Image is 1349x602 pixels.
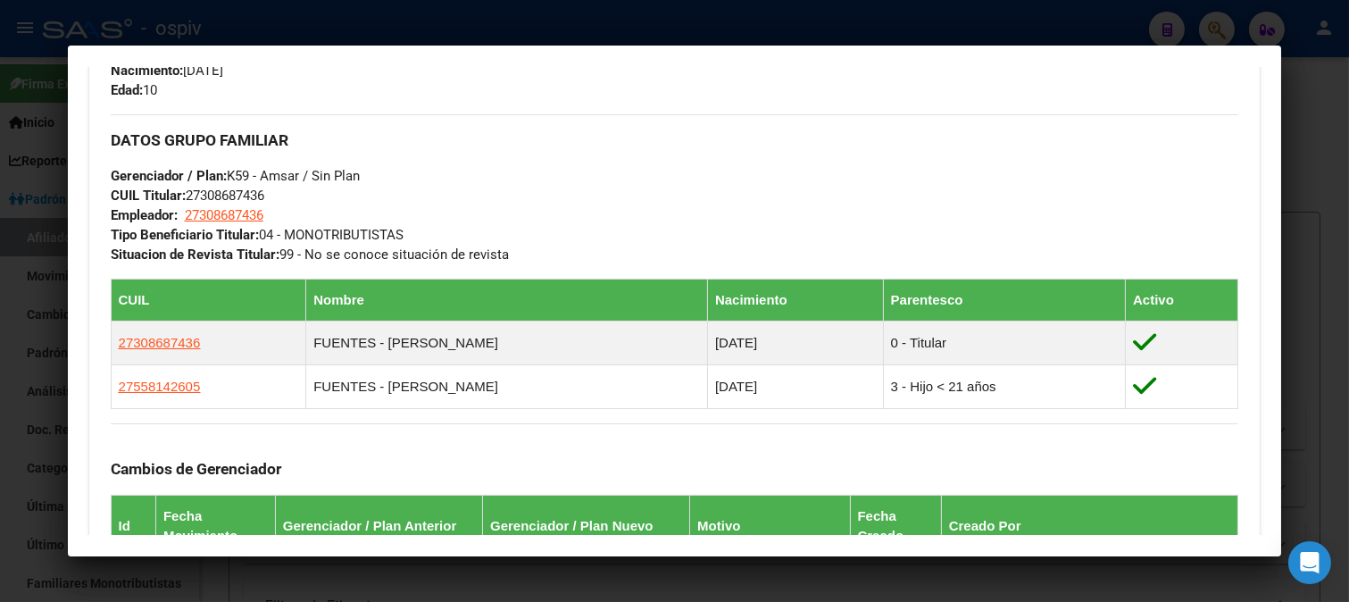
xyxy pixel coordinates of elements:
span: 27558142605 [119,379,201,394]
td: [DATE] [707,364,883,408]
span: K59 - Amsar / Sin Plan [111,168,360,184]
th: CUIL [111,279,306,321]
th: Gerenciador / Plan Nuevo [483,495,690,556]
td: [DATE] [707,321,883,364]
td: 0 - Titular [883,321,1125,364]
strong: Empleador: [111,207,178,223]
span: 10 [111,82,157,98]
strong: Edad: [111,82,143,98]
h3: Cambios de Gerenciador [111,459,1239,479]
div: Open Intercom Messenger [1288,541,1331,584]
td: FUENTES - [PERSON_NAME] [306,364,708,408]
strong: Situacion de Revista Titular: [111,247,279,263]
span: 27308687436 [119,335,201,350]
th: Creado Por [941,495,1238,556]
td: 3 - Hijo < 21 años [883,364,1125,408]
strong: Nacimiento: [111,63,183,79]
th: Fecha Creado [850,495,941,556]
h3: DATOS GRUPO FAMILIAR [111,130,1239,150]
td: FUENTES - [PERSON_NAME] [306,321,708,364]
th: Motivo [690,495,850,556]
th: Id [111,495,155,556]
span: [DATE] [111,63,223,79]
span: 27308687436 [185,207,263,223]
th: Parentesco [883,279,1125,321]
strong: CUIL Titular: [111,188,186,204]
th: Nacimiento [707,279,883,321]
span: 99 - No se conoce situación de revista [111,247,509,263]
th: Activo [1126,279,1238,321]
th: Gerenciador / Plan Anterior [275,495,482,556]
span: 27308687436 [111,188,264,204]
span: 04 - MONOTRIBUTISTAS [111,227,404,243]
th: Nombre [306,279,708,321]
strong: Tipo Beneficiario Titular: [111,227,259,243]
th: Fecha Movimiento [155,495,275,556]
strong: Gerenciador / Plan: [111,168,227,184]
